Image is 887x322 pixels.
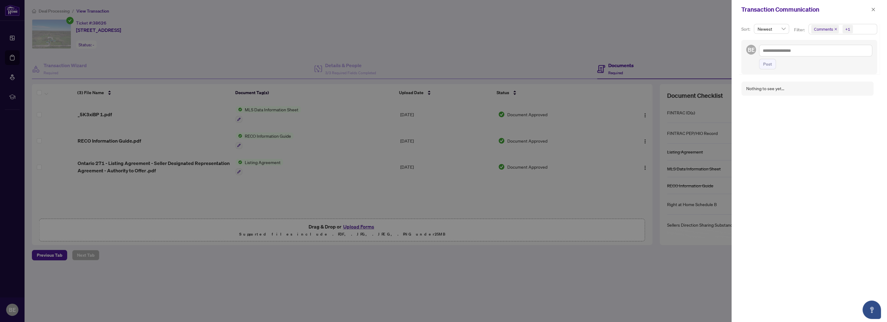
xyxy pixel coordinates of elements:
[748,45,755,54] span: BE
[862,301,881,319] button: Open asap
[741,26,751,33] p: Sort:
[871,7,875,12] span: close
[845,26,850,32] div: +1
[834,28,837,31] span: close
[811,25,839,33] span: Comments
[794,26,806,33] p: Filter:
[814,26,833,32] span: Comments
[758,24,785,33] span: Newest
[759,59,776,69] button: Post
[746,85,784,92] div: Nothing to see yet...
[741,5,869,14] div: Transaction Communication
